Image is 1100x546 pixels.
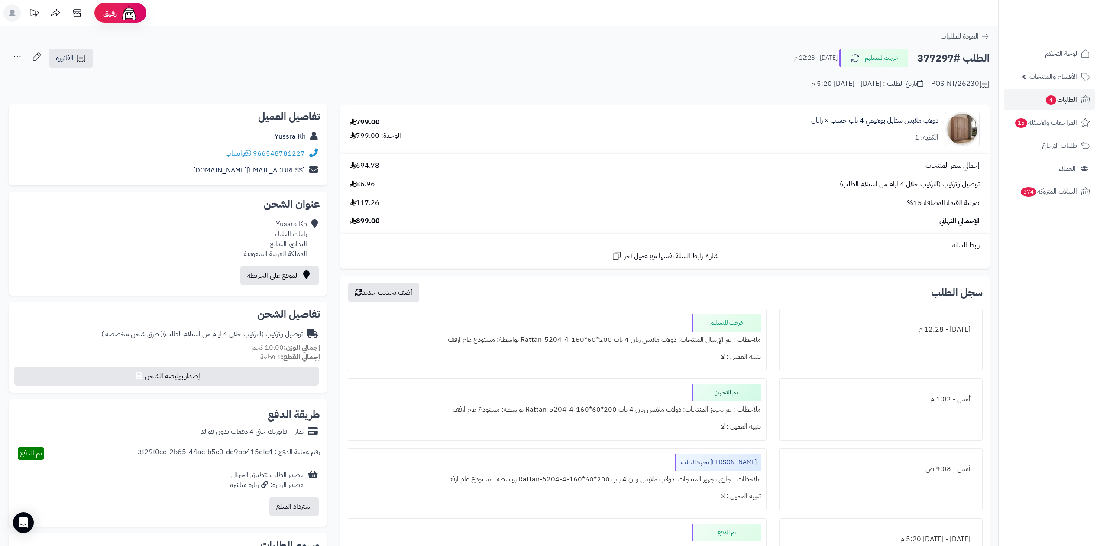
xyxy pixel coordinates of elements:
a: العودة للطلبات [941,31,990,42]
span: السلات المتروكة [1020,185,1077,198]
span: 374 [1021,187,1036,197]
span: طلبات الإرجاع [1042,140,1077,152]
a: لوحة التحكم [1004,43,1095,64]
h2: الطلب #377297 [917,49,990,67]
a: [EMAIL_ADDRESS][DOMAIN_NAME] [193,165,305,175]
a: دولاب ملابس ستايل بوهيمي 4 باب خشب × راتان [811,116,938,126]
div: ملاحظات : تم تجهيز المنتجات: دولاب ملابس رتان 4 باب 200*60*160-Rattan-5204-4 بواسطة: مستودع عام ارفف [353,401,761,418]
span: العملاء [1059,162,1076,175]
a: تحديثات المنصة [23,4,45,24]
h2: عنوان الشحن [16,199,320,209]
span: 86.96 [350,179,375,189]
div: POS-NT/26230 [931,79,990,89]
div: مصدر الطلب :تطبيق الجوال [230,470,304,490]
img: ai-face.png [120,4,138,22]
h2: طريقة الدفع [268,409,320,420]
div: [DATE] - 12:28 م [785,321,977,338]
span: توصيل وتركيب (التركيب خلال 4 ايام من استلام الطلب) [840,179,980,189]
span: 4 [1046,95,1056,105]
a: السلات المتروكة374 [1004,181,1095,202]
div: تنبيه العميل : لا [353,488,761,505]
span: ( طرق شحن مخصصة ) [101,329,163,339]
span: المراجعات والأسئلة [1014,117,1077,129]
a: الطلبات4 [1004,89,1095,110]
small: 10.00 كجم [252,342,320,353]
span: 15 [1015,118,1027,128]
span: 694.78 [350,161,379,171]
h2: تفاصيل العميل [16,111,320,122]
a: واتساب [226,148,251,159]
div: توصيل وتركيب (التركيب خلال 4 ايام من استلام الطلب) [101,329,303,339]
span: ضريبة القيمة المضافة 15% [907,198,980,208]
a: الفاتورة [49,49,93,68]
button: خرجت للتسليم [839,49,908,67]
span: الإجمالي النهائي [939,216,980,226]
button: إصدار بوليصة الشحن [14,367,319,386]
span: تم الدفع [20,448,42,458]
span: الطلبات [1045,94,1077,106]
span: لوحة التحكم [1045,48,1077,60]
div: Yussra Kh رامات العليا ، البدايع، البدايع المملكة العربية السعودية [244,219,307,259]
span: 117.26 [350,198,379,208]
img: 1749977265-1-90x90.jpg [945,112,979,146]
div: خرجت للتسليم [692,314,761,331]
a: طلبات الإرجاع [1004,135,1095,156]
div: تنبيه العميل : لا [353,418,761,435]
div: رقم عملية الدفع : 3f29f0ce-2b65-44ac-b5c0-dd9bb415dfc4 [138,447,320,460]
div: تاريخ الطلب : [DATE] - [DATE] 5:20 م [811,79,923,89]
span: إجمالي سعر المنتجات [925,161,980,171]
a: 966548781227 [253,148,305,159]
div: تم الدفع [692,524,761,541]
div: تنبيه العميل : لا [353,348,761,365]
button: أضف تحديث جديد [348,283,419,302]
a: Yussra Kh [275,131,306,142]
button: استرداد المبلغ [269,497,319,516]
a: العملاء [1004,158,1095,179]
div: أمس - 9:08 ص [785,461,977,478]
span: شارك رابط السلة نفسها مع عميل آخر [624,251,718,261]
a: الموقع على الخريطة [240,266,319,285]
div: تمارا - فاتورتك حتى 4 دفعات بدون فوائد [201,427,304,437]
div: الكمية: 1 [915,133,938,143]
div: الوحدة: 799.00 [350,131,401,141]
a: شارك رابط السلة نفسها مع عميل آخر [611,250,718,261]
div: مصدر الزيارة: زيارة مباشرة [230,480,304,490]
a: المراجعات والأسئلة15 [1004,112,1095,133]
div: ملاحظات : تم الإرسال المنتجات: دولاب ملابس رتان 4 باب 200*60*160-Rattan-5204-4 بواسطة: مستودع عام... [353,331,761,348]
small: 1 قطعة [260,352,320,362]
div: تم التجهيز [692,384,761,401]
div: 799.00 [350,117,380,127]
div: أمس - 1:02 م [785,391,977,408]
div: [PERSON_NAME] تجهيز الطلب [675,454,761,471]
span: رفيق [103,8,117,18]
span: العودة للطلبات [941,31,979,42]
strong: إجمالي الوزن: [284,342,320,353]
div: Open Intercom Messenger [13,512,34,533]
span: الأقسام والمنتجات [1029,71,1077,83]
h2: تفاصيل الشحن [16,309,320,319]
strong: إجمالي القطع: [281,352,320,362]
h3: سجل الطلب [931,287,983,298]
span: الفاتورة [56,53,74,63]
span: 899.00 [350,216,380,226]
small: [DATE] - 12:28 م [794,54,838,62]
div: رابط السلة [343,240,986,250]
div: ملاحظات : جاري تجهيز المنتجات: دولاب ملابس رتان 4 باب 200*60*160-Rattan-5204-4 بواسطة: مستودع عام... [353,471,761,488]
